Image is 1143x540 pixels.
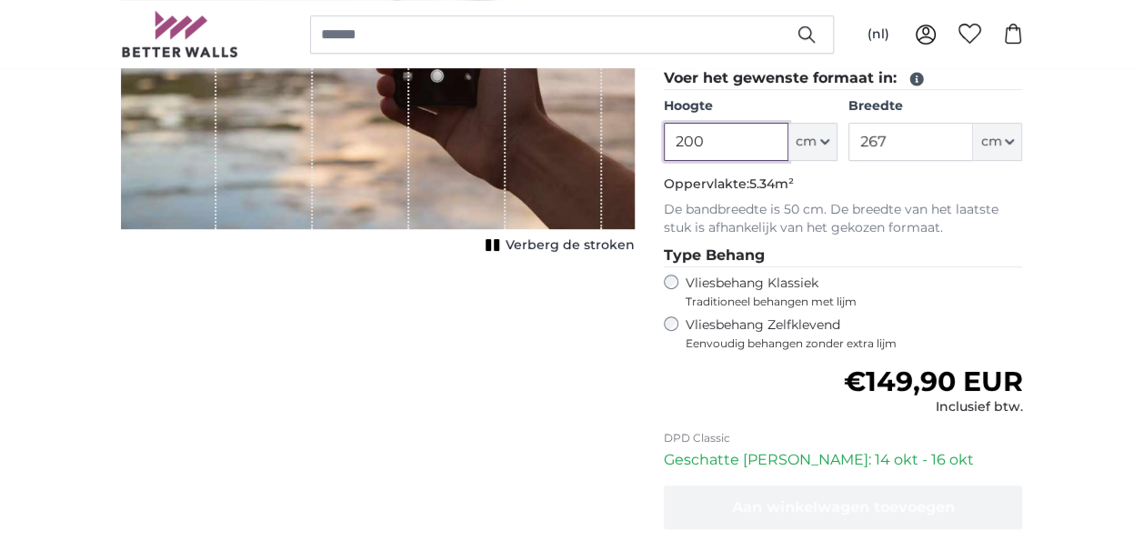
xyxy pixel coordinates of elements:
span: Aan winkelwagen toevoegen [732,498,955,515]
span: Traditioneel behangen met lijm [686,295,989,309]
button: cm [788,123,837,161]
span: Verberg de stroken [506,236,635,255]
span: Eenvoudig behangen zonder extra lijm [686,336,1023,351]
button: cm [973,123,1022,161]
div: Inclusief btw. [843,398,1022,416]
button: Verberg de stroken [480,233,635,258]
span: cm [980,133,1001,151]
p: Geschatte [PERSON_NAME]: 14 okt - 16 okt [664,449,1023,471]
p: De bandbreedte is 50 cm. De breedte van het laatste stuk is afhankelijk van het gekozen formaat. [664,201,1023,237]
button: Aan winkelwagen toevoegen [664,485,1023,529]
img: Betterwalls [121,11,239,57]
button: (nl) [853,18,904,51]
p: DPD Classic [664,431,1023,445]
legend: Type Behang [664,245,1023,267]
label: Vliesbehang Klassiek [686,275,989,309]
label: Hoogte [664,97,837,115]
span: cm [796,133,817,151]
label: Vliesbehang Zelfklevend [686,316,1023,351]
span: 5.34m² [749,175,794,192]
span: €149,90 EUR [843,365,1022,398]
p: Oppervlakte: [664,175,1023,194]
label: Breedte [848,97,1022,115]
legend: Voer het gewenste formaat in: [664,67,1023,90]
